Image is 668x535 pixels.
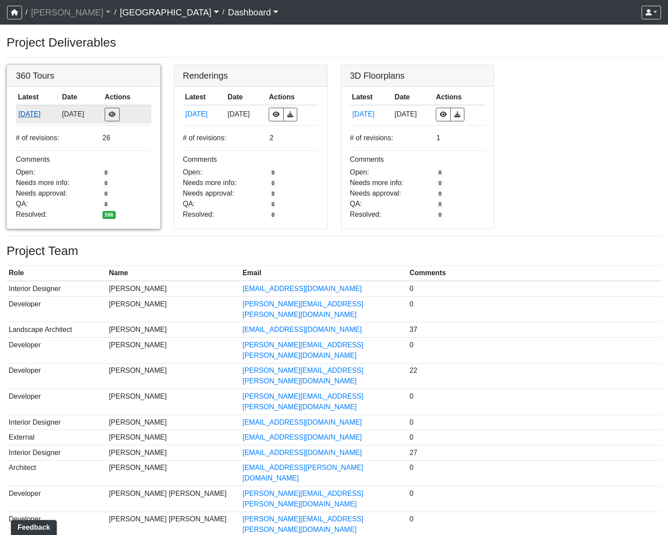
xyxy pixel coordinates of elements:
td: [PERSON_NAME] [107,281,241,296]
a: [PERSON_NAME][EMAIL_ADDRESS][PERSON_NAME][DOMAIN_NAME] [242,490,363,508]
td: 37 [407,322,661,338]
td: [PERSON_NAME] [107,460,241,486]
td: [PERSON_NAME] [107,322,241,338]
h3: Project Team [7,244,661,258]
button: [DATE] [352,109,390,120]
button: [DATE] [18,109,58,120]
td: [PERSON_NAME] [107,415,241,430]
td: External [7,430,107,445]
td: 27 [407,445,661,460]
a: Dashboard [228,4,278,21]
th: Name [107,266,241,281]
a: [GEOGRAPHIC_DATA] [120,4,219,21]
td: [PERSON_NAME] [107,389,241,415]
td: Developer [7,389,107,415]
a: [EMAIL_ADDRESS][DOMAIN_NAME] [242,419,361,426]
td: 0 [407,460,661,486]
a: [EMAIL_ADDRESS][DOMAIN_NAME] [242,285,361,292]
td: Developer [7,363,107,389]
span: / [22,4,31,21]
td: 22 [407,363,661,389]
td: 0 [407,296,661,322]
td: 0 [407,337,661,363]
td: Developer [7,337,107,363]
td: Interior Designer [7,415,107,430]
a: [EMAIL_ADDRESS][DOMAIN_NAME] [242,326,361,333]
a: [EMAIL_ADDRESS][DOMAIN_NAME] [242,449,361,456]
span: / [219,4,228,21]
td: Landscape Architect [7,322,107,338]
a: [PERSON_NAME][EMAIL_ADDRESS][PERSON_NAME][DOMAIN_NAME] [242,300,363,318]
a: [PERSON_NAME][EMAIL_ADDRESS][PERSON_NAME][DOMAIN_NAME] [242,367,363,385]
td: [PERSON_NAME] [107,363,241,389]
a: [PERSON_NAME][EMAIL_ADDRESS][PERSON_NAME][DOMAIN_NAME] [242,341,363,359]
td: [PERSON_NAME] [107,296,241,322]
td: [PERSON_NAME] [107,337,241,363]
td: avFcituVdTN5TeZw4YvRD7 [183,105,226,124]
td: m6gPHqeE6DJAjJqz47tRiF [350,105,393,124]
td: 0 [407,430,661,445]
iframe: Ybug feedback widget [7,517,58,535]
td: mzdjipiqQCz6KJ28yXmyFL [16,105,60,124]
th: Comments [407,266,661,281]
td: [PERSON_NAME] [107,430,241,445]
a: [PERSON_NAME] [31,4,111,21]
a: [PERSON_NAME][EMAIL_ADDRESS][PERSON_NAME][DOMAIN_NAME] [242,393,363,411]
span: / [111,4,120,21]
td: Interior Designer [7,445,107,460]
td: Interior Designer [7,281,107,296]
a: [EMAIL_ADDRESS][PERSON_NAME][DOMAIN_NAME] [242,464,363,482]
td: Developer [7,486,107,512]
td: [PERSON_NAME] [PERSON_NAME] [107,486,241,512]
td: Architect [7,460,107,486]
a: [EMAIL_ADDRESS][DOMAIN_NAME] [242,433,361,441]
td: [PERSON_NAME] [107,445,241,460]
td: 0 [407,389,661,415]
a: [PERSON_NAME][EMAIL_ADDRESS][PERSON_NAME][DOMAIN_NAME] [242,515,363,533]
th: Email [241,266,408,281]
h3: Project Deliverables [7,35,661,50]
td: Developer [7,296,107,322]
button: [DATE] [185,109,223,120]
td: 0 [407,281,661,296]
td: 0 [407,486,661,512]
td: 0 [407,415,661,430]
th: Role [7,266,107,281]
